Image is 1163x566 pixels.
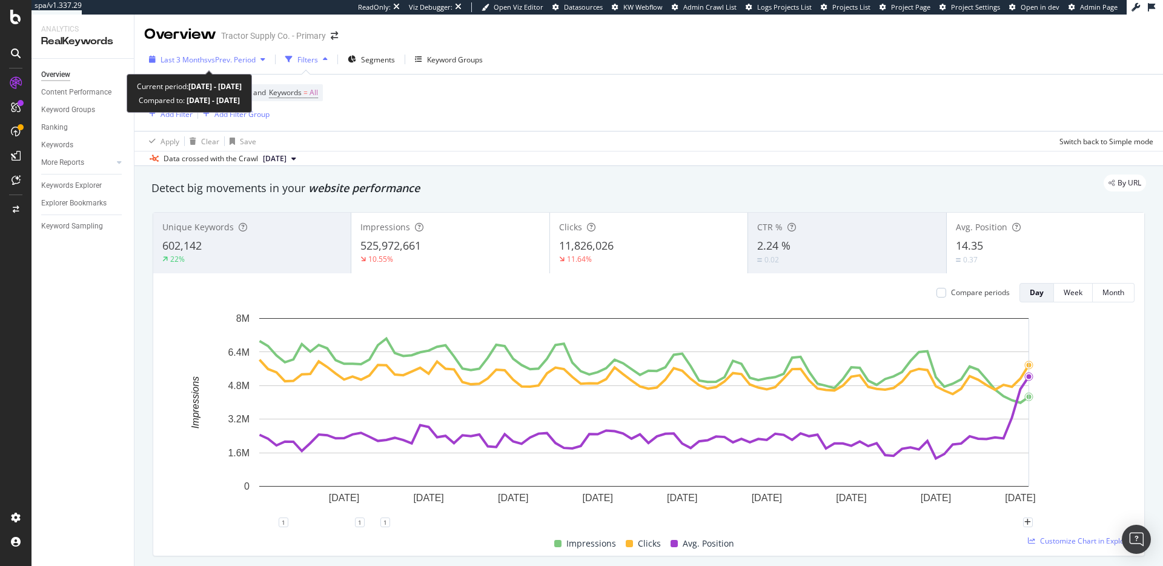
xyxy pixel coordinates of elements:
button: Week [1054,283,1093,302]
div: Content Performance [41,86,111,99]
a: Keyword Sampling [41,220,125,233]
span: CTR % [757,221,783,233]
button: Add Filter Group [198,107,270,121]
div: Week [1064,287,1082,298]
button: Save [225,132,256,151]
span: Open Viz Editor [494,2,543,12]
text: 4.8M [228,381,250,391]
span: Customize Chart in Explorer [1040,536,1135,546]
svg: A chart. [163,312,1125,522]
span: Avg. Position [956,221,1007,233]
span: Admin Page [1080,2,1118,12]
div: Keywords [41,139,73,151]
button: Segments [343,50,400,69]
a: Overview [41,68,125,81]
text: [DATE] [1005,493,1035,503]
div: 10.55% [368,254,393,264]
a: Keywords [41,139,125,151]
span: Clicks [559,221,582,233]
text: [DATE] [752,493,782,503]
b: [DATE] - [DATE] [185,95,240,105]
div: More Reports [41,156,84,169]
div: arrow-right-arrow-left [331,32,338,40]
span: Project Settings [951,2,1000,12]
span: = [303,87,308,98]
text: 0 [244,481,250,491]
div: Apply [161,136,179,147]
div: RealKeywords [41,35,124,48]
div: Keywords Explorer [41,179,102,192]
text: [DATE] [921,493,951,503]
span: 11,826,026 [559,238,614,253]
div: Compare periods [951,287,1010,298]
div: Ranking [41,121,68,134]
span: KW Webflow [623,2,663,12]
div: Add Filter [161,109,193,119]
div: plus [1023,518,1033,527]
div: ReadOnly: [358,2,391,12]
text: 6.4M [228,347,250,357]
div: Keyword Sampling [41,220,103,233]
text: [DATE] [329,493,359,503]
span: Projects List [832,2,870,12]
div: Compared to: [139,93,240,107]
div: Open Intercom Messenger [1122,525,1151,554]
a: Content Performance [41,86,125,99]
button: Day [1019,283,1054,302]
text: [DATE] [836,493,866,503]
b: [DATE] - [DATE] [188,81,242,92]
div: Month [1102,287,1124,298]
div: Explorer Bookmarks [41,197,107,210]
span: All [310,84,318,101]
span: Unique Keywords [162,221,234,233]
span: 2.24 % [757,238,790,253]
span: Last 3 Months [161,55,208,65]
span: Impressions [360,221,410,233]
a: Customize Chart in Explorer [1028,536,1135,546]
text: Impressions [190,376,200,428]
button: Add Filter [144,107,193,121]
button: Month [1093,283,1135,302]
img: Equal [757,258,762,262]
button: Keyword Groups [410,50,488,69]
div: Day [1030,287,1044,298]
span: Impressions [566,536,616,551]
div: 22% [170,254,185,264]
text: [DATE] [583,493,613,503]
span: Avg. Position [683,536,734,551]
a: Admin Crawl List [672,2,737,12]
div: Filters [297,55,318,65]
div: Overview [144,24,216,45]
text: 1.6M [228,448,250,458]
a: Open in dev [1009,2,1059,12]
a: Project Page [880,2,930,12]
button: Switch back to Simple mode [1055,132,1153,151]
span: By URL [1118,179,1141,187]
span: Datasources [564,2,603,12]
div: Viz Debugger: [409,2,452,12]
a: Ranking [41,121,125,134]
a: Explorer Bookmarks [41,197,125,210]
div: 11.64% [567,254,592,264]
div: 1 [355,518,365,527]
text: [DATE] [498,493,528,503]
a: Admin Page [1069,2,1118,12]
div: Switch back to Simple mode [1059,136,1153,147]
a: Datasources [552,2,603,12]
text: 8M [236,313,250,324]
a: Open Viz Editor [482,2,543,12]
div: Tractor Supply Co. - Primary [221,30,326,42]
div: Keyword Groups [41,104,95,116]
div: 0.02 [764,255,779,265]
button: Filters [280,50,333,69]
a: Keywords Explorer [41,179,125,192]
div: 0.37 [963,255,978,265]
text: [DATE] [667,493,697,503]
text: [DATE] [413,493,443,503]
a: Projects List [821,2,870,12]
span: Clicks [638,536,661,551]
div: Save [240,136,256,147]
button: Apply [144,132,179,151]
span: Open in dev [1021,2,1059,12]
